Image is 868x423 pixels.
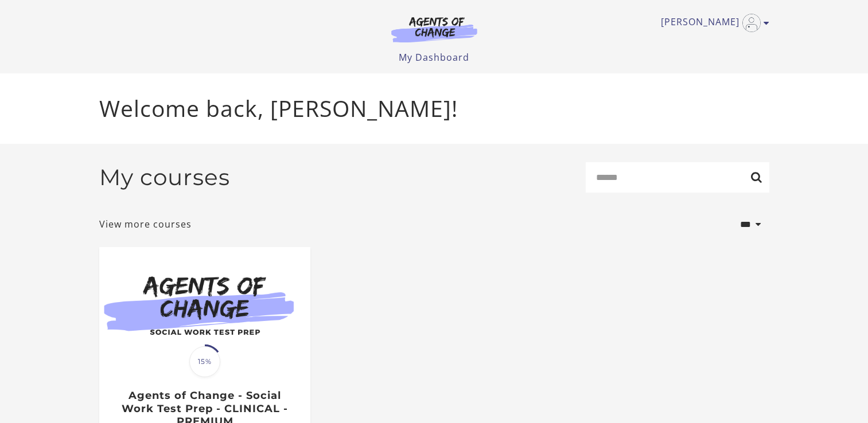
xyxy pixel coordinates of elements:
a: My Dashboard [399,51,469,64]
span: 15% [189,346,220,377]
img: Agents of Change Logo [379,16,489,42]
h2: My courses [99,164,230,191]
a: Toggle menu [661,14,764,32]
a: View more courses [99,217,192,231]
p: Welcome back, [PERSON_NAME]! [99,92,769,126]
